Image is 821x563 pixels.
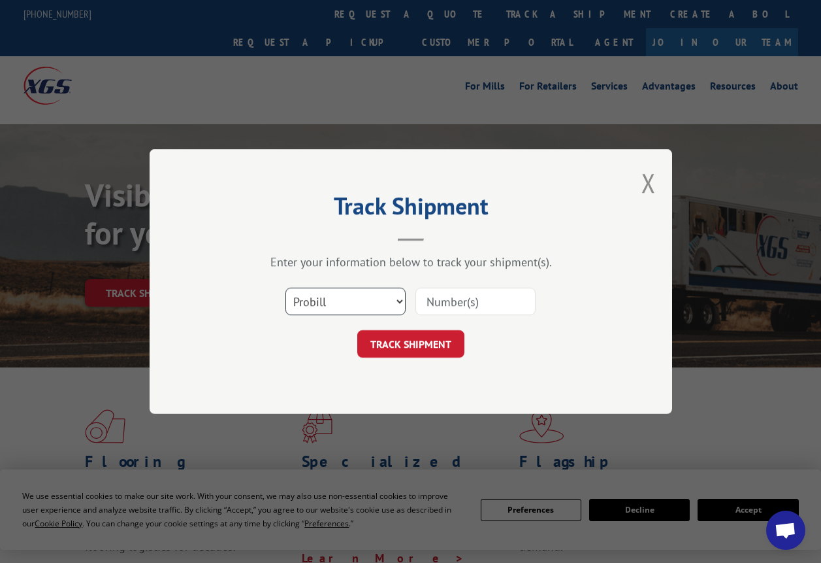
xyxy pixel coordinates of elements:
[415,288,536,315] input: Number(s)
[357,330,464,358] button: TRACK SHIPMENT
[215,197,607,222] h2: Track Shipment
[641,165,656,200] button: Close modal
[215,254,607,269] div: Enter your information below to track your shipment(s).
[766,511,805,550] div: Open chat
